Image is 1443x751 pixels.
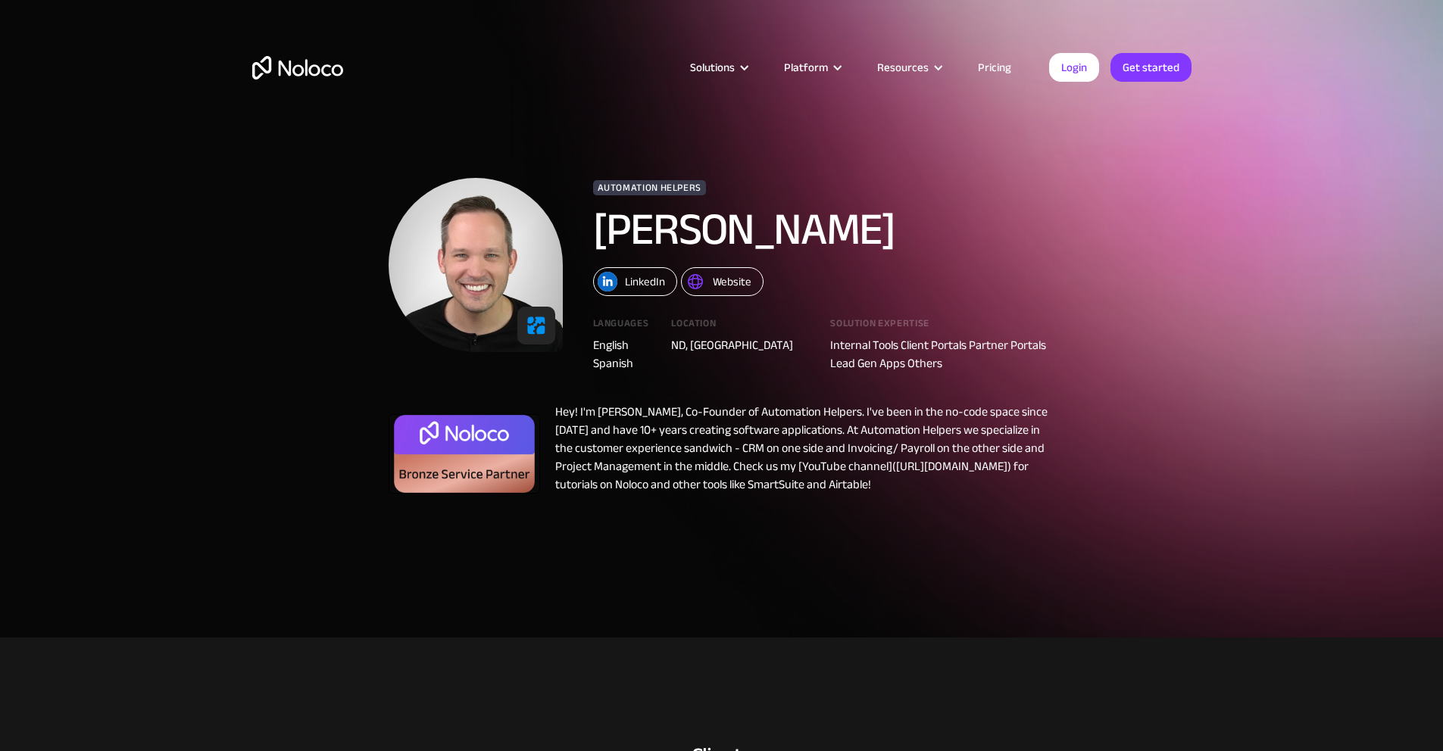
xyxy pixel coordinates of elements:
a: home [252,56,343,79]
div: Internal Tools Client Portals Partner Portals Lead Gen Apps Others [830,336,1054,372]
div: Solutions [690,58,735,77]
div: Solution expertise [830,319,1054,336]
div: ND, [GEOGRAPHIC_DATA] [671,336,807,354]
a: LinkedIn [593,267,677,296]
div: Resources [877,58,929,77]
div: Languages [593,319,649,336]
h1: [PERSON_NAME] [593,207,1010,252]
div: Platform [765,58,858,77]
div: Website [713,272,751,291]
div: English Spanish [593,336,649,372]
div: LinkedIn [625,272,665,291]
a: Login [1049,53,1099,82]
div: Solutions [671,58,765,77]
a: Pricing [959,58,1030,77]
a: Get started [1110,53,1192,82]
div: Hey! I'm [PERSON_NAME], Co-Founder of Automation Helpers. I've been in the no-code space since [D... [540,403,1055,501]
div: Automation Helpers [593,180,707,195]
a: Website [681,267,764,296]
div: Resources [858,58,959,77]
div: Location [671,319,807,336]
div: Platform [784,58,828,77]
